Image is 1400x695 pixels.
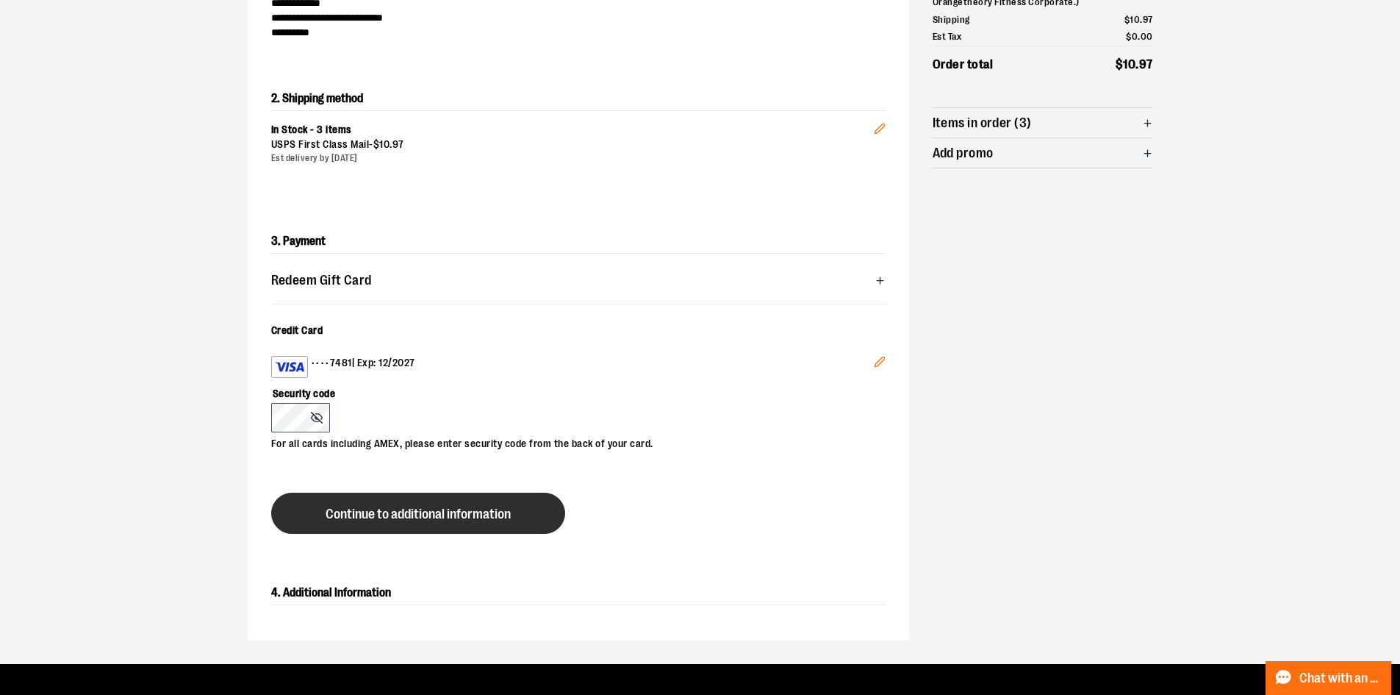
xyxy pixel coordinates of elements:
[271,87,886,110] h2: 2. Shipping method
[1126,31,1132,42] span: $
[271,274,372,288] span: Redeem Gift Card
[271,138,874,152] div: USPS First Class Mail -
[271,356,874,378] div: •••• 7481 | Exp: 12/2027
[271,265,886,295] button: Redeem Gift Card
[271,581,886,605] h2: 4. Additional Information
[933,29,962,44] span: Est Tax
[392,138,404,150] span: 97
[1266,661,1392,695] button: Chat with an Expert
[271,378,871,403] label: Security code
[1299,671,1382,685] span: Chat with an Expert
[271,123,874,138] div: In Stock - 3 items
[326,507,511,521] span: Continue to additional information
[1139,57,1153,71] span: 97
[1140,14,1143,25] span: .
[275,358,304,376] img: Visa card example showing the 16-digit card number on the front of the card
[1138,31,1141,42] span: .
[1141,31,1153,42] span: 00
[1132,31,1138,42] span: 0
[933,13,970,27] span: Shipping
[390,138,392,150] span: .
[1116,57,1124,71] span: $
[271,229,886,254] h2: 3. Payment
[933,55,994,74] span: Order total
[933,146,994,160] span: Add promo
[933,138,1153,168] button: Add promo
[1123,57,1135,71] span: 10
[271,324,323,336] span: Credit Card
[1135,57,1139,71] span: .
[271,432,871,452] p: For all cards including AMEX, please enter security code from the back of your card.
[862,344,897,384] button: Edit
[373,138,380,150] span: $
[933,108,1153,138] button: Items in order (3)
[271,493,565,534] button: Continue to additional information
[271,152,874,165] div: Est delivery by [DATE]
[1124,14,1130,25] span: $
[379,138,390,150] span: 10
[933,116,1032,130] span: Items in order (3)
[1130,14,1140,25] span: 10
[862,99,897,151] button: Edit
[1143,14,1153,25] span: 97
